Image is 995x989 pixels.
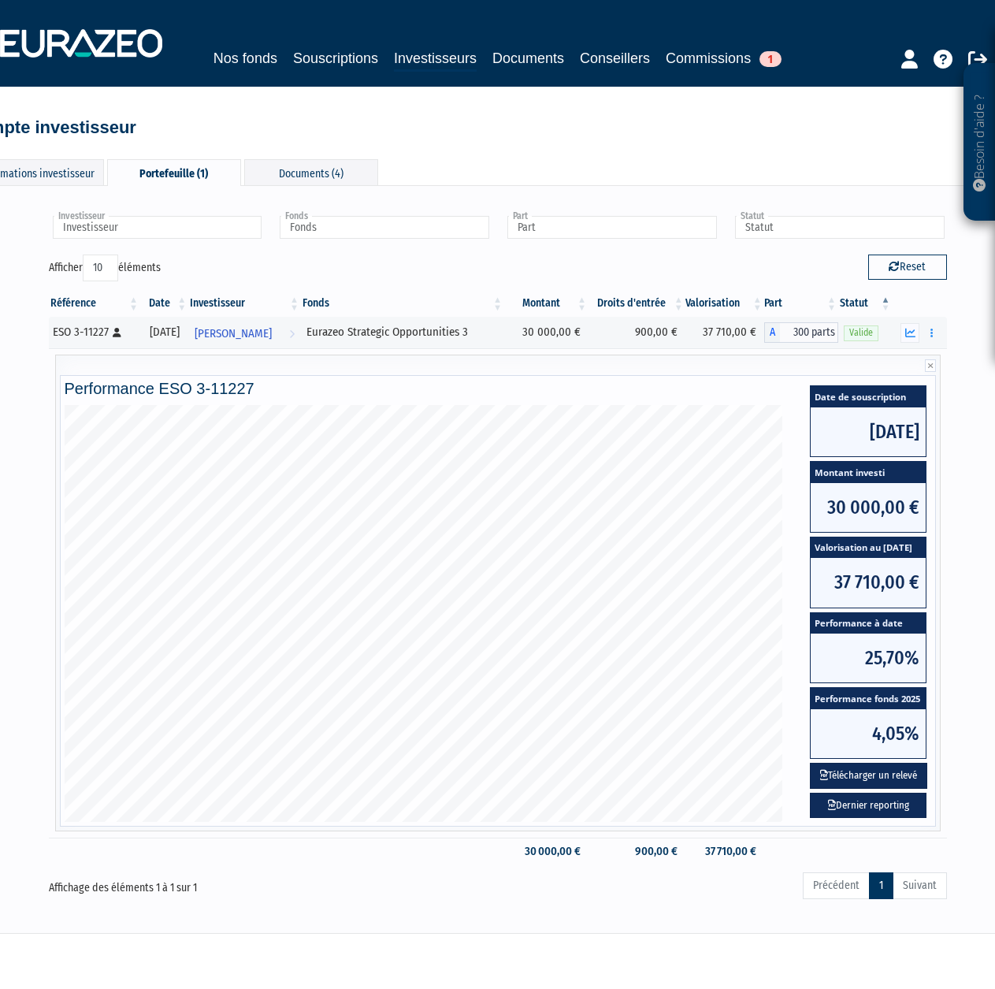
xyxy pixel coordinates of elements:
span: A [764,322,780,343]
button: Télécharger un relevé [810,763,927,789]
div: Eurazeo Strategic Opportunities 3 [306,324,499,340]
a: Dernier reporting [810,793,926,819]
a: Documents [492,47,564,69]
a: Conseillers [580,47,650,69]
a: 1 [869,872,893,899]
span: [PERSON_NAME] [195,319,272,348]
span: Date de souscription [811,386,926,407]
span: Valide [844,325,878,340]
th: Fonds: activer pour trier la colonne par ordre croissant [301,290,504,317]
span: Valorisation au [DATE] [811,537,926,559]
th: Valorisation: activer pour trier la colonne par ordre croissant [685,290,764,317]
td: 37 710,00 € [685,317,764,348]
a: Souscriptions [293,47,378,69]
th: Investisseur: activer pour trier la colonne par ordre croissant [188,290,301,317]
a: Commissions1 [666,47,782,69]
span: [DATE] [811,407,926,456]
span: 37 710,00 € [811,558,926,607]
td: 37 710,00 € [685,838,764,865]
button: Reset [868,255,947,280]
div: Portefeuille (1) [107,159,241,186]
span: 4,05% [811,709,926,758]
select: Afficheréléments [83,255,118,281]
a: [PERSON_NAME] [188,317,301,348]
span: Montant investi [811,462,926,483]
td: 30 000,00 € [504,838,588,865]
span: 25,70% [811,634,926,682]
span: Performance fonds 2025 [811,688,926,709]
td: 900,00 € [588,317,685,348]
td: 900,00 € [588,838,685,865]
span: Performance à date [811,613,926,634]
td: 30 000,00 € [504,317,588,348]
th: Droits d'entrée: activer pour trier la colonne par ordre croissant [588,290,685,317]
h4: Performance ESO 3-11227 [65,380,931,397]
a: Nos fonds [213,47,277,69]
th: Référence : activer pour trier la colonne par ordre croissant [49,290,141,317]
p: Besoin d'aide ? [971,72,989,214]
div: [DATE] [146,324,183,340]
div: A - Eurazeo Strategic Opportunities 3 [764,322,838,343]
label: Afficher éléments [49,255,161,281]
i: Voir l'investisseur [289,319,295,348]
span: 30 000,00 € [811,483,926,532]
i: [Français] Personne physique [113,328,121,337]
th: Statut : activer pour trier la colonne par ordre d&eacute;croissant [838,290,892,317]
span: 1 [759,51,782,67]
th: Date: activer pour trier la colonne par ordre croissant [140,290,188,317]
div: ESO 3-11227 [53,324,136,340]
span: 300 parts [780,322,838,343]
div: Documents (4) [244,159,378,185]
th: Montant: activer pour trier la colonne par ordre croissant [504,290,588,317]
div: Affichage des éléments 1 à 1 sur 1 [49,871,410,896]
a: Investisseurs [394,47,477,72]
th: Part: activer pour trier la colonne par ordre croissant [764,290,838,317]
